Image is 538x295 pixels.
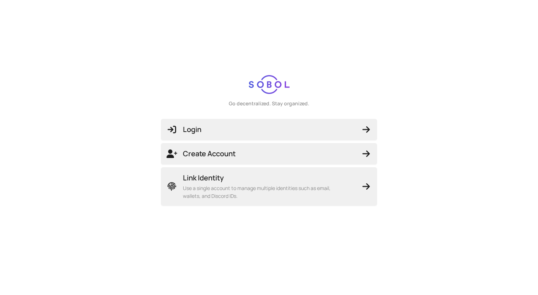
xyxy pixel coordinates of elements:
button: Login [161,119,377,140]
img: logo [249,75,290,94]
span: Create Account [167,149,371,159]
div: Go decentralized. Stay organized. [229,100,309,107]
span: Use a single account to manage multiple identities such as email, wallets, and Discord IDs. [183,184,347,200]
button: Create Account [161,143,377,164]
span: Login [167,125,371,135]
span: Link Identity [183,173,347,183]
button: Link IdentityUse a single account to manage multiple identities such as email, wallets, and Disco... [161,167,377,206]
